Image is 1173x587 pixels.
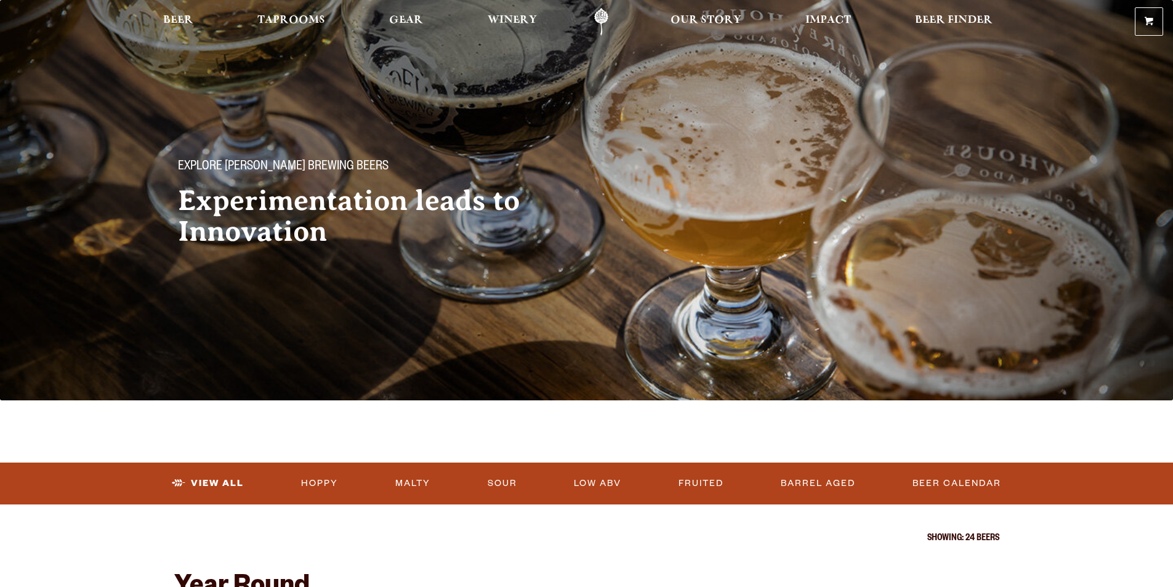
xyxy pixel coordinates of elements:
a: Our Story [663,8,749,36]
a: Barrel Aged [776,469,860,498]
p: Showing: 24 Beers [174,534,999,544]
a: Hoppy [296,469,343,498]
span: Explore [PERSON_NAME] Brewing Beers [178,160,389,176]
a: Beer Finder [907,8,1001,36]
a: Impact [797,8,859,36]
span: Gear [389,15,423,25]
span: Beer Finder [915,15,993,25]
a: Taprooms [249,8,333,36]
span: Impact [805,15,851,25]
a: Odell Home [578,8,624,36]
a: Gear [381,8,431,36]
a: View All [167,469,249,498]
a: Fruited [674,469,728,498]
span: Beer [163,15,193,25]
a: Winery [480,8,545,36]
a: Low ABV [569,469,626,498]
h2: Experimentation leads to Innovation [178,185,562,247]
a: Beer Calendar [908,469,1006,498]
a: Sour [483,469,522,498]
span: Taprooms [257,15,325,25]
span: Winery [488,15,537,25]
a: Beer [155,8,201,36]
a: Malty [390,469,435,498]
span: Our Story [671,15,741,25]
